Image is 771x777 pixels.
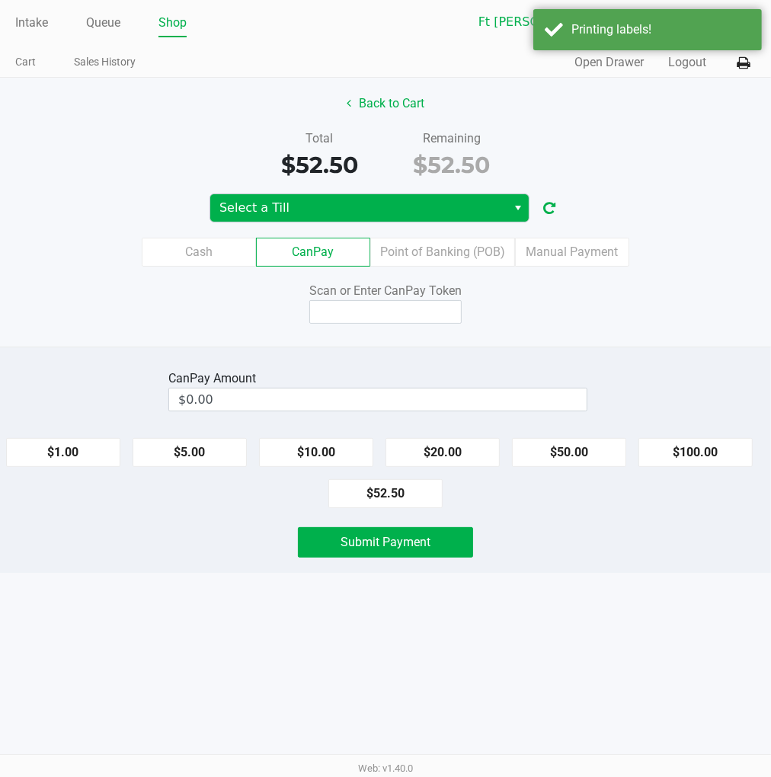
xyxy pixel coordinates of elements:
[515,238,629,267] label: Manual Payment
[571,21,750,39] div: Printing labels!
[341,535,430,549] span: Submit Payment
[358,763,413,774] span: Web: v1.40.0
[298,527,474,558] button: Submit Payment
[142,238,256,267] label: Cash
[264,148,374,182] div: $52.50
[15,12,48,34] a: Intake
[397,129,507,148] div: Remaining
[636,8,658,36] button: Select
[370,238,515,267] label: Point of Banking (POB)
[638,438,753,467] button: $100.00
[86,12,120,34] a: Queue
[168,369,262,388] div: CanPay Amount
[219,199,497,217] span: Select a Till
[478,13,627,31] span: Ft [PERSON_NAME][GEOGRAPHIC_DATA]
[158,12,187,34] a: Shop
[512,438,626,467] button: $50.00
[264,129,374,148] div: Total
[574,53,644,72] button: Open Drawer
[15,53,36,72] a: Cart
[507,194,529,222] button: Select
[385,438,500,467] button: $20.00
[298,282,474,300] div: Scan or Enter CanPay Token
[256,238,370,267] label: CanPay
[337,89,434,118] button: Back to Cart
[6,438,120,467] button: $1.00
[74,53,136,72] a: Sales History
[668,53,706,72] button: Logout
[328,479,443,508] button: $52.50
[259,438,373,467] button: $10.00
[133,438,247,467] button: $5.00
[397,148,507,182] div: $52.50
